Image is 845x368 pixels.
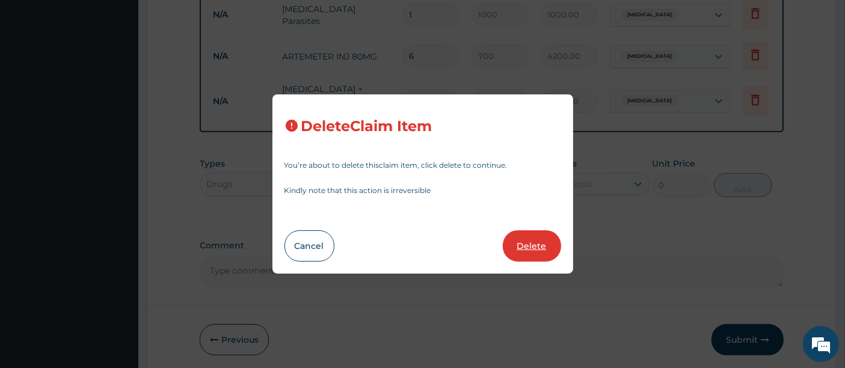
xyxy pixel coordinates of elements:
[70,108,166,230] span: We're online!
[284,230,334,262] button: Cancel
[6,242,229,284] textarea: Type your message and hit 'Enter'
[22,60,49,90] img: d_794563401_company_1708531726252_794563401
[301,118,432,135] h3: Delete Claim Item
[503,230,561,262] button: Delete
[284,162,561,169] p: You’re about to delete this claim item , click delete to continue.
[63,67,202,83] div: Chat with us now
[284,187,561,194] p: Kindly note that this action is irreversible
[197,6,226,35] div: Minimize live chat window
